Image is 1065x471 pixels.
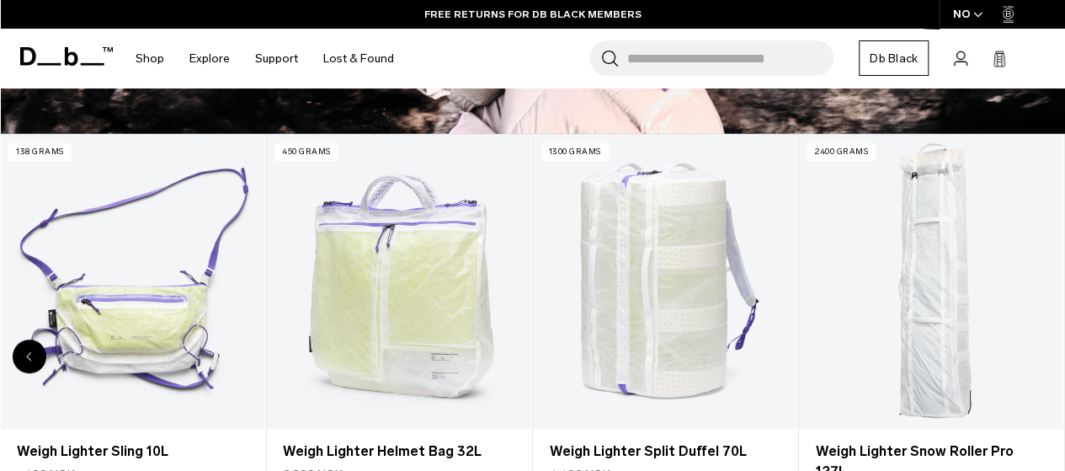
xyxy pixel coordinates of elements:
[8,143,72,161] p: 138 grams
[189,29,230,88] a: Explore
[13,340,46,373] div: Previous slide
[807,143,876,161] p: 2400 grams
[859,40,929,76] a: Db Black
[255,29,298,88] a: Support
[799,135,1063,429] a: Weigh Lighter Snow Roller Pro 127L
[266,135,530,429] a: Weigh Lighter Helmet Bag 32L
[123,29,407,88] nav: Main Navigation
[323,29,394,88] a: Lost & Found
[136,29,164,88] a: Shop
[424,7,642,22] a: FREE RETURNS FOR DB BLACK MEMBERS
[17,442,248,462] a: Weigh Lighter Sling 10L
[283,442,514,462] a: Weigh Lighter Helmet Bag 32L
[541,143,609,161] p: 1300 grams
[274,143,338,161] p: 450 grams
[533,135,797,429] a: Weigh Lighter Split Duffel 70L
[550,442,780,462] a: Weigh Lighter Split Duffel 70L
